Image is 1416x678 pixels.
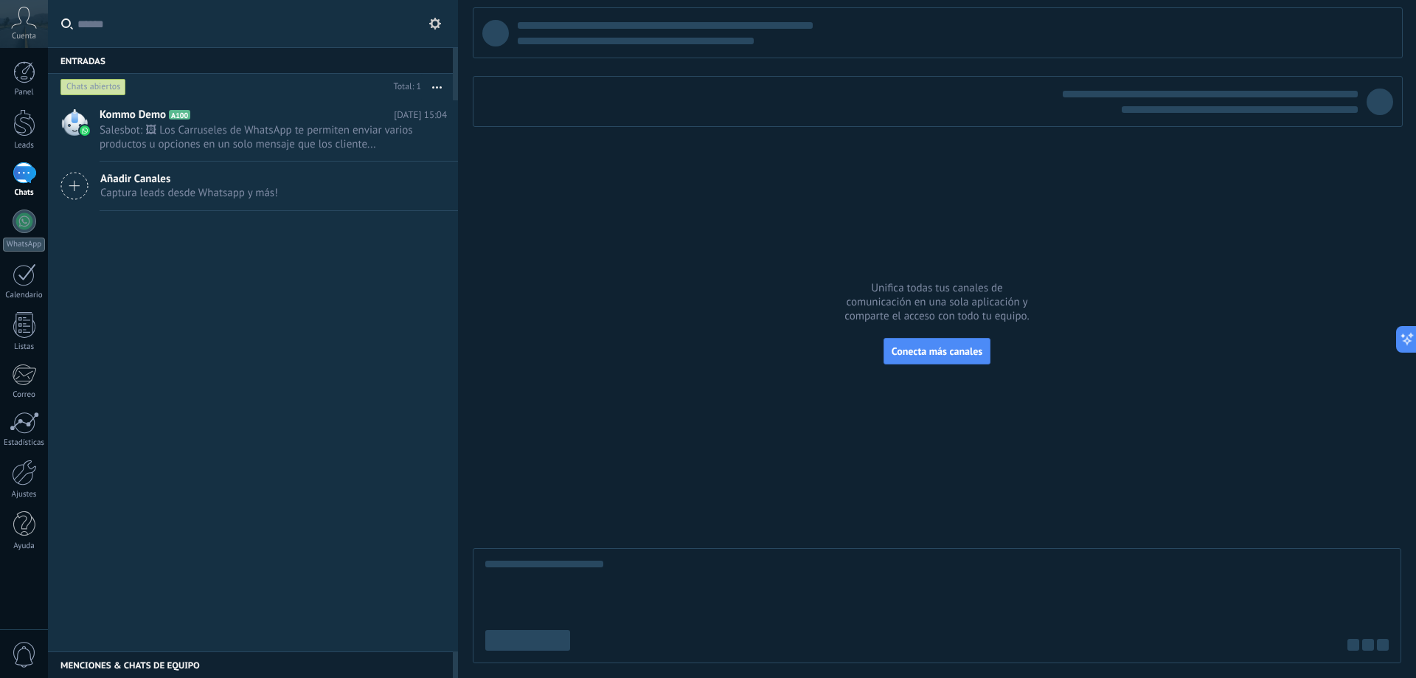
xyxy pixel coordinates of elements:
[3,342,46,352] div: Listas
[100,123,419,151] span: Salesbot: 🖼 Los Carruseles de WhatsApp te permiten enviar varios productos u opciones en un solo ...
[48,651,453,678] div: Menciones & Chats de equipo
[3,490,46,499] div: Ajustes
[3,542,46,551] div: Ayuda
[48,100,458,161] a: Kommo Demo A100 [DATE] 15:04 Salesbot: 🖼 Los Carruseles de WhatsApp te permiten enviar varios pro...
[892,345,982,358] span: Conecta más canales
[884,338,990,364] button: Conecta más canales
[100,108,166,122] span: Kommo Demo
[60,78,126,96] div: Chats abiertos
[3,291,46,300] div: Calendario
[100,172,278,186] span: Añadir Canales
[421,74,453,100] button: Más
[169,110,190,120] span: A100
[3,88,46,97] div: Panel
[48,47,453,74] div: Entradas
[12,32,36,41] span: Cuenta
[3,238,45,252] div: WhatsApp
[388,80,421,94] div: Total: 1
[394,108,447,122] span: [DATE] 15:04
[3,438,46,448] div: Estadísticas
[100,186,278,200] span: Captura leads desde Whatsapp y más!
[3,390,46,400] div: Correo
[80,125,90,136] img: waba.svg
[3,141,46,151] div: Leads
[3,188,46,198] div: Chats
